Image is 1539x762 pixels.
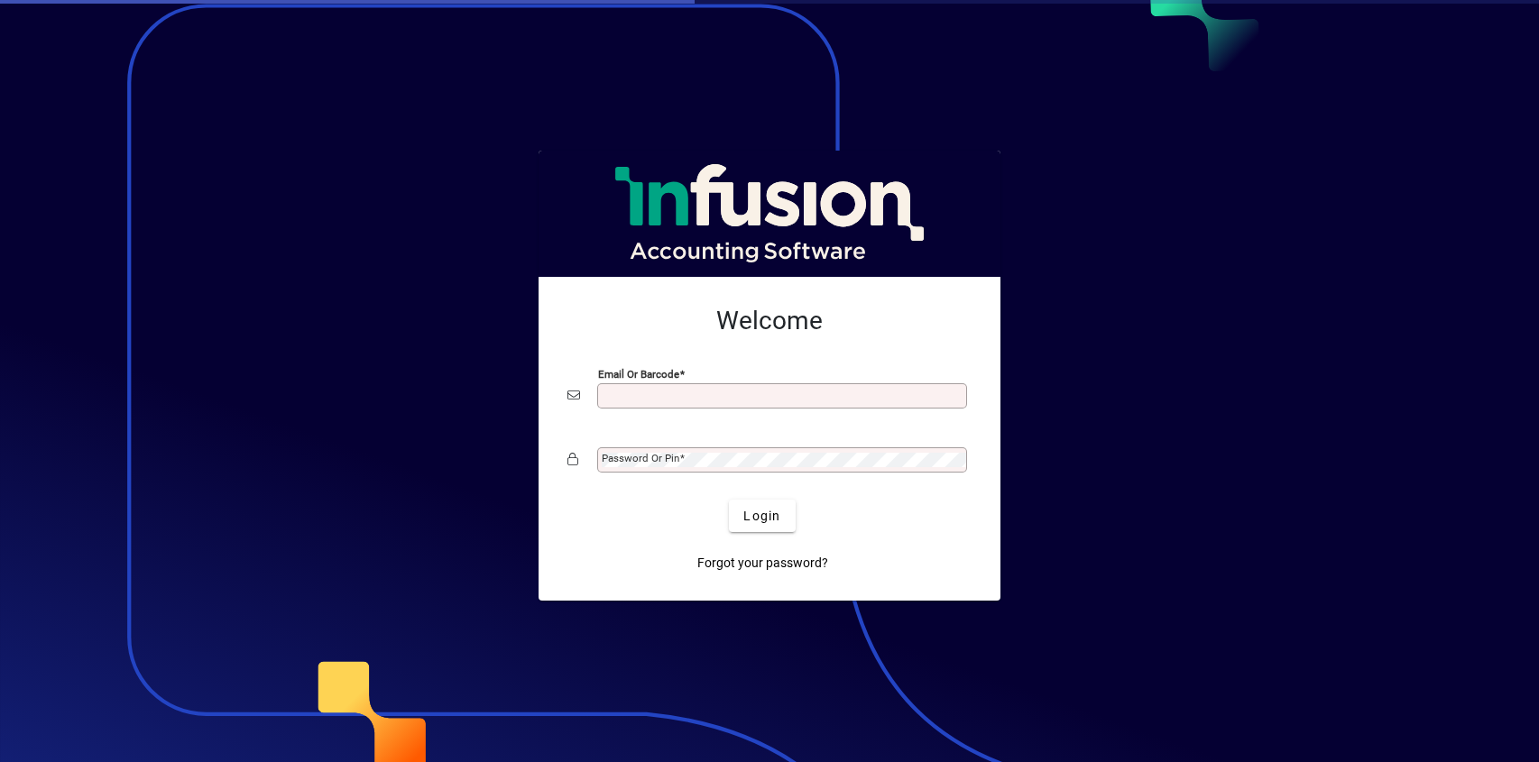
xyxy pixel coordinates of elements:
span: Forgot your password? [697,554,828,573]
button: Login [729,500,795,532]
a: Forgot your password? [690,546,835,579]
span: Login [743,507,780,526]
mat-label: Email or Barcode [598,368,679,381]
h2: Welcome [567,306,972,336]
mat-label: Password or Pin [602,452,679,464]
